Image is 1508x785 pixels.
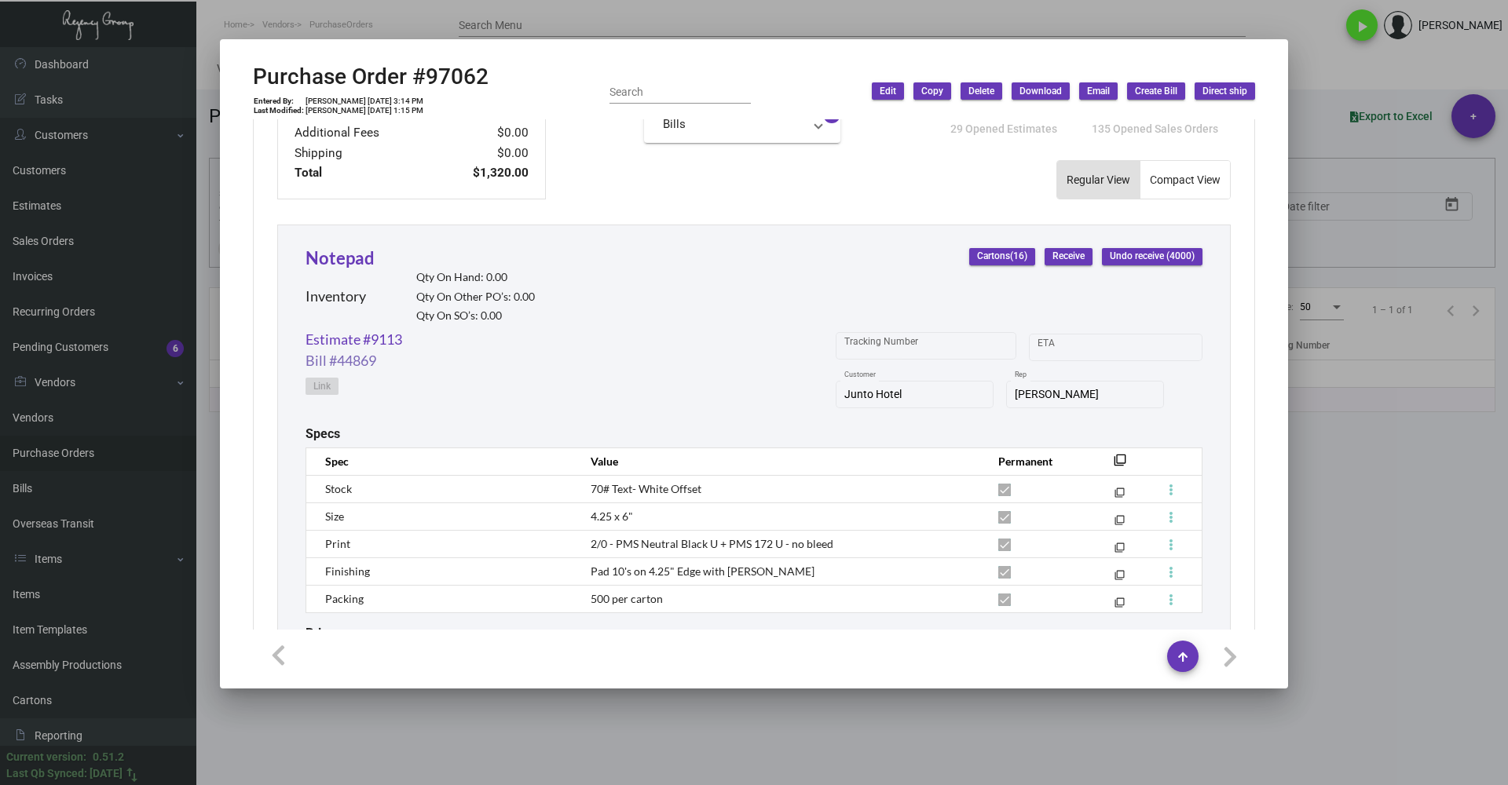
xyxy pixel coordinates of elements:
h2: Purchase Order #97062 [253,64,489,90]
mat-icon: filter_none [1115,546,1125,556]
button: Undo receive (4000) [1102,248,1202,265]
span: 4.25 x 6" [591,509,633,523]
span: 500 per carton [591,592,663,605]
button: Create Bill [1127,82,1185,100]
div: Last Qb Synced: [DATE] [6,765,123,782]
span: Packing [325,592,364,605]
td: $0.00 [435,123,529,143]
span: 135 Opened Sales Orders [1092,122,1218,135]
span: Download [1019,85,1062,98]
td: [PERSON_NAME] [DATE] 1:15 PM [305,106,424,115]
h2: Specs [306,426,340,441]
h2: Inventory [306,288,366,305]
button: Delete [961,82,1002,100]
span: 2/0 - PMS Neutral Black U + PMS 172 U - no bleed [591,537,833,550]
span: 29 Opened Estimates [950,122,1057,135]
mat-icon: filter_none [1115,491,1125,501]
button: Edit [872,82,904,100]
span: 70# Text- White Offset [591,482,701,495]
span: Direct ship [1202,85,1247,98]
h2: Qty On SO’s: 0.00 [416,309,535,323]
span: Stock [325,482,352,495]
button: 135 Opened Sales Orders [1079,115,1231,143]
button: Compact View [1140,161,1230,199]
a: Bill #44869 [306,350,376,371]
mat-expansion-panel-header: Bills [644,105,840,143]
mat-icon: filter_none [1114,458,1126,471]
td: Entered By: [253,97,305,106]
span: Finishing [325,564,370,578]
td: Shipping [294,144,435,163]
td: Additional Fees [294,123,435,143]
span: Receive [1052,250,1085,263]
h2: Qty On Other PO’s: 0.00 [416,290,535,304]
span: Email [1087,85,1110,98]
mat-icon: filter_none [1115,573,1125,583]
button: Cartons(16) [969,248,1035,265]
div: Current version: [6,749,86,765]
th: Permanent [983,447,1090,475]
td: $1,320.00 [435,163,529,183]
td: Last Modified: [253,106,305,115]
button: Download [1012,82,1070,100]
span: Edit [880,85,896,98]
span: (16) [1010,251,1027,262]
button: Direct ship [1195,82,1255,100]
td: Total [294,163,435,183]
button: Link [306,378,339,395]
td: [PERSON_NAME] [DATE] 3:14 PM [305,97,424,106]
input: Start date [1038,341,1086,353]
h2: Price [306,626,335,641]
a: Estimate #9113 [306,329,402,350]
mat-panel-title: Bills [663,115,803,133]
input: End date [1100,341,1175,353]
mat-icon: filter_none [1115,601,1125,611]
span: Pad 10's on 4.25" Edge with [PERSON_NAME] [591,564,814,578]
mat-icon: filter_none [1115,518,1125,528]
span: Delete [968,85,994,98]
button: 29 Opened Estimates [938,115,1070,143]
span: Print [325,537,350,550]
span: Cartons [977,250,1027,263]
span: Link [313,380,331,393]
h2: Qty On Hand: 0.00 [416,271,535,284]
button: Email [1079,82,1118,100]
button: Copy [913,82,951,100]
div: 0.51.2 [93,749,124,765]
th: Value [575,447,983,475]
span: Create Bill [1135,85,1177,98]
a: Notepad [306,247,375,268]
span: Undo receive (4000) [1110,250,1195,263]
button: Receive [1045,248,1093,265]
span: Copy [921,85,943,98]
th: Spec [306,447,575,475]
button: Regular View [1057,161,1140,199]
span: Size [325,509,344,523]
td: $0.00 [435,144,529,163]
